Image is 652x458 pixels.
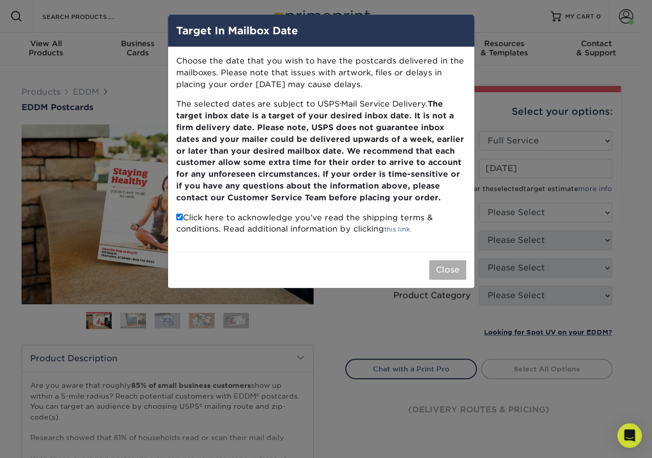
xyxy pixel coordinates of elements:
p: Choose the date that you wish to have the postcards delivered in the mailboxes. Please note that ... [176,55,466,90]
div: Open Intercom Messenger [617,423,642,448]
a: this link. [384,225,411,233]
p: The selected dates are subject to USPS Mail Service Delivery. [176,98,466,203]
small: ® [340,102,341,106]
p: Click here to acknowledge you’ve read the shipping terms & conditions. Read additional informatio... [176,212,466,236]
button: Close [429,260,466,280]
h4: Target In Mailbox Date [176,23,466,38]
b: The target inbox date is a target of your desired inbox date. It is not a firm delivery date. Ple... [176,99,464,202]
